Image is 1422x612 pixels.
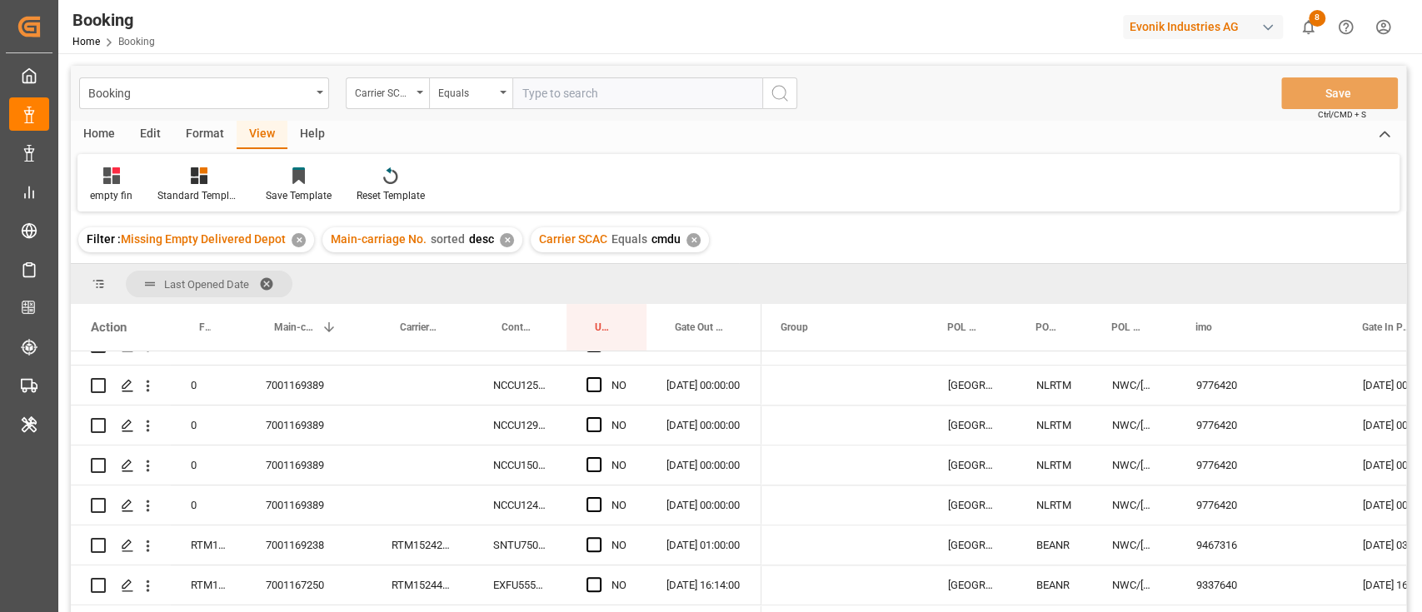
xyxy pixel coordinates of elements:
[1092,366,1176,405] div: NWC/[GEOGRAPHIC_DATA] [GEOGRAPHIC_DATA] / [GEOGRAPHIC_DATA]
[246,406,372,445] div: 7001169389
[1195,321,1212,333] span: imo
[71,121,127,149] div: Home
[500,233,514,247] div: ✕
[595,321,611,333] span: Update Last Opened By
[611,406,626,445] div: NO
[199,321,211,333] span: Freight Forwarder's Reference No.
[611,232,647,246] span: Equals
[1016,565,1092,605] div: BEANR
[246,525,372,565] div: 7001169238
[611,566,626,605] div: NO
[646,406,761,445] div: [DATE] 00:00:00
[287,121,337,149] div: Help
[611,366,626,405] div: NO
[246,565,372,605] div: 7001167250
[357,188,425,203] div: Reset Template
[646,525,761,565] div: [DATE] 01:00:00
[127,121,173,149] div: Edit
[171,366,246,405] div: 0
[928,525,1016,565] div: [GEOGRAPHIC_DATA]
[173,121,237,149] div: Format
[1092,406,1176,445] div: NWC/[GEOGRAPHIC_DATA] [GEOGRAPHIC_DATA] / [GEOGRAPHIC_DATA]
[266,188,332,203] div: Save Template
[686,233,701,247] div: ✕
[1123,15,1283,39] div: Evonik Industries AG
[346,77,429,109] button: open menu
[71,525,761,565] div: Press SPACE to select this row.
[331,232,427,246] span: Main-carriage No.
[1016,366,1092,405] div: NLRTM
[512,77,762,109] input: Type to search
[79,77,329,109] button: open menu
[429,77,512,109] button: open menu
[646,445,761,485] div: [DATE] 00:00:00
[246,445,372,485] div: 7001169389
[473,445,566,485] div: NCCU1501106
[928,366,1016,405] div: [GEOGRAPHIC_DATA]
[928,565,1016,605] div: [GEOGRAPHIC_DATA]
[1092,445,1176,485] div: NWC/[GEOGRAPHIC_DATA] [GEOGRAPHIC_DATA] / [GEOGRAPHIC_DATA]
[71,406,761,445] div: Press SPACE to select this row.
[1016,525,1092,565] div: BEANR
[1176,366,1343,405] div: 9776420
[651,232,681,246] span: cmdu
[71,366,761,406] div: Press SPACE to select this row.
[1111,321,1140,333] span: POL Region Name
[1176,445,1343,485] div: 9776420
[71,445,761,485] div: Press SPACE to select this row.
[473,525,566,565] div: SNTU7500032
[246,366,372,405] div: 7001169389
[469,232,494,246] span: desc
[292,233,306,247] div: ✕
[646,565,761,605] div: [DATE] 16:14:00
[1016,406,1092,445] div: NLRTM
[91,320,127,335] div: Action
[646,485,761,525] div: [DATE] 00:00:00
[762,77,797,109] button: search button
[171,445,246,485] div: 0
[1362,321,1415,333] span: Gate In POL
[473,485,566,525] div: NCCU1241930
[1016,445,1092,485] div: NLRTM
[501,321,531,333] span: Container No.
[121,232,286,246] span: Missing Empty Delivered Depot
[1092,565,1176,605] div: NWC/[GEOGRAPHIC_DATA] [GEOGRAPHIC_DATA] / [GEOGRAPHIC_DATA]
[1309,10,1325,27] span: 8
[171,406,246,445] div: 0
[947,321,980,333] span: POL Name
[611,486,626,525] div: NO
[473,406,566,445] div: NCCU1290596
[274,321,315,333] span: Main-carriage No.
[87,232,121,246] span: Filter :
[675,321,726,333] span: Gate Out Full Terminal
[438,82,495,101] div: Equals
[400,321,438,333] span: Carrier Booking No.
[928,445,1016,485] div: [GEOGRAPHIC_DATA]
[1176,565,1343,605] div: 9337640
[71,485,761,525] div: Press SPACE to select this row.
[1176,485,1343,525] div: 9776420
[72,36,100,47] a: Home
[1318,108,1366,121] span: Ctrl/CMD + S
[237,121,287,149] div: View
[539,232,607,246] span: Carrier SCAC
[1176,406,1343,445] div: 9776420
[171,565,246,605] div: RTM1524407
[157,188,241,203] div: Standard Templates
[473,366,566,405] div: NCCU1256349
[611,446,626,485] div: NO
[781,321,808,333] span: Group
[246,485,372,525] div: 7001169389
[473,565,566,605] div: EXFU5556796
[355,82,412,101] div: Carrier SCAC
[164,278,249,291] span: Last Opened Date
[372,565,473,605] div: RTM1524407
[171,525,246,565] div: RTM1524212
[171,485,246,525] div: 0
[72,7,155,32] div: Booking
[1016,485,1092,525] div: NLRTM
[1092,525,1176,565] div: NWC/[GEOGRAPHIC_DATA] [GEOGRAPHIC_DATA] / [GEOGRAPHIC_DATA]
[1327,8,1365,46] button: Help Center
[71,565,761,605] div: Press SPACE to select this row.
[1092,485,1176,525] div: NWC/[GEOGRAPHIC_DATA] [GEOGRAPHIC_DATA] / [GEOGRAPHIC_DATA]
